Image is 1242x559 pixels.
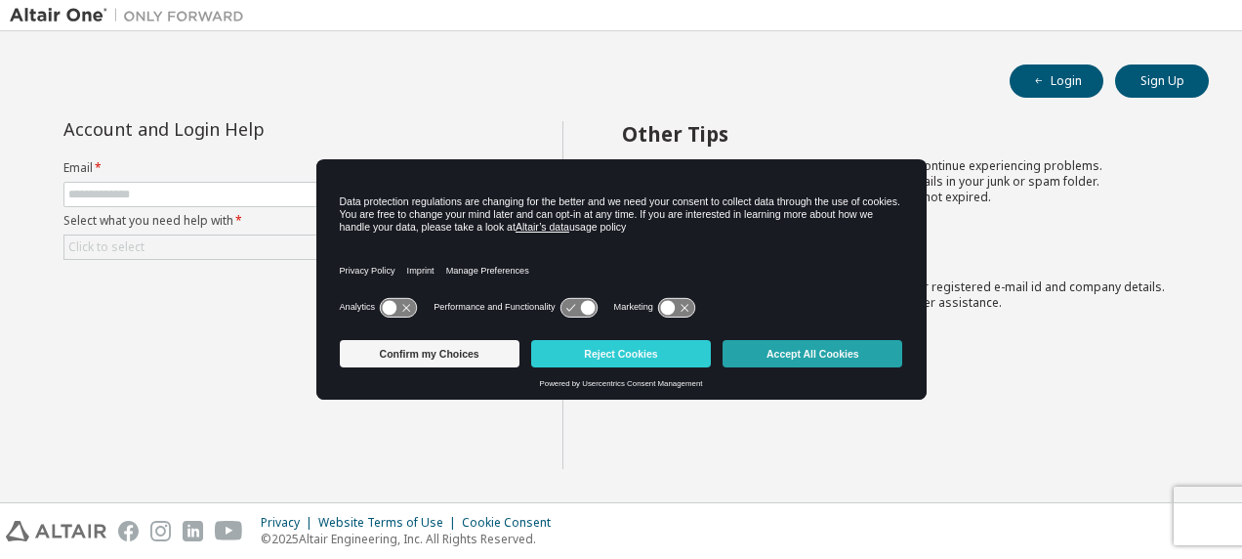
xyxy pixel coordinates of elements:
div: Account and Login Help [63,121,420,137]
button: Login [1010,64,1103,98]
div: Click to select [68,239,145,255]
div: Privacy [261,515,318,531]
img: instagram.svg [150,521,171,541]
label: Select what you need help with [63,213,509,229]
div: Website Terms of Use [318,515,462,531]
h2: Other Tips [622,121,1175,147]
img: linkedin.svg [183,521,203,541]
img: youtube.svg [215,521,243,541]
button: Sign Up [1115,64,1209,98]
img: Altair One [10,6,254,25]
label: Email [63,160,509,176]
div: Click to select [64,236,508,259]
div: Cookie Consent [462,515,562,531]
p: © 2025 Altair Engineering, Inc. All Rights Reserved. [261,531,562,547]
img: facebook.svg [118,521,139,541]
img: altair_logo.svg [6,521,106,541]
